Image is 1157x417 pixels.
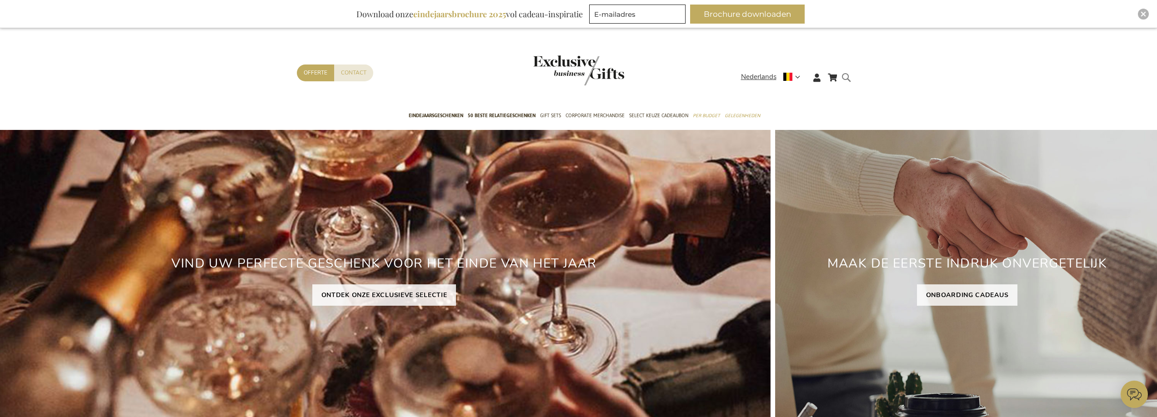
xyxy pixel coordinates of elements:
[566,111,625,120] span: Corporate Merchandise
[741,72,776,82] span: Nederlands
[589,5,686,24] input: E-mailadres
[312,284,456,306] a: ONTDEK ONZE EXCLUSIEVE SELECTIE
[1121,381,1148,408] iframe: belco-activator-frame
[413,9,506,20] b: eindejaarsbrochure 2025
[533,55,579,85] a: store logo
[917,284,1018,306] a: ONBOARDING CADEAUS
[1138,9,1149,20] div: Close
[334,65,373,81] a: Contact
[297,65,334,81] a: Offerte
[741,72,806,82] div: Nederlands
[693,111,720,120] span: Per Budget
[352,5,587,24] div: Download onze vol cadeau-inspiratie
[409,111,463,120] span: Eindejaarsgeschenken
[468,111,536,120] span: 50 beste relatiegeschenken
[725,111,760,120] span: Gelegenheden
[533,55,624,85] img: Exclusive Business gifts logo
[589,5,688,26] form: marketing offers and promotions
[540,111,561,120] span: Gift Sets
[629,111,688,120] span: Select Keuze Cadeaubon
[1141,11,1146,17] img: Close
[690,5,805,24] button: Brochure downloaden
